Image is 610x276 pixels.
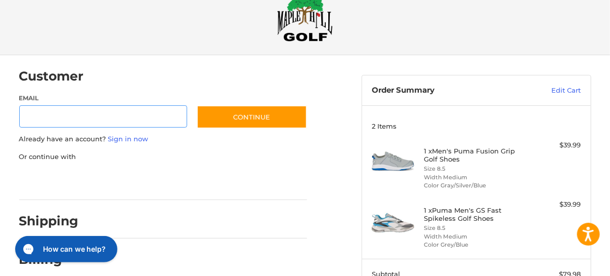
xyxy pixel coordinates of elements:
h4: 1 x Puma Men's GS Fast Spikeless Golf Shoes [424,206,526,223]
label: Email [19,94,187,103]
button: Continue [197,105,307,129]
h4: 1 x Men's Puma Fusion Grip Golf Shoes [424,147,526,164]
li: Color Gray/Silver/Blue [424,181,526,190]
p: Already have an account? [19,134,307,144]
li: Color Grey/Blue [424,241,526,249]
h2: Customer [19,68,84,84]
iframe: PayPal-venmo [187,172,263,190]
iframe: Gorgias live chat messenger [10,232,120,266]
li: Width Medium [424,232,526,241]
div: $39.99 [529,200,581,210]
li: Size 8.5 [424,224,526,232]
iframe: PayPal-paylater [102,172,178,190]
a: Edit Cart [514,86,581,96]
div: $39.99 [529,140,581,150]
li: Size 8.5 [424,165,526,173]
h3: 2 Items [372,122,581,130]
p: Or continue with [19,152,307,162]
h2: Shipping [19,213,79,229]
li: Width Medium [424,173,526,182]
a: Sign in now [108,135,149,143]
h3: Order Summary [372,86,514,96]
iframe: PayPal-paypal [16,172,92,190]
